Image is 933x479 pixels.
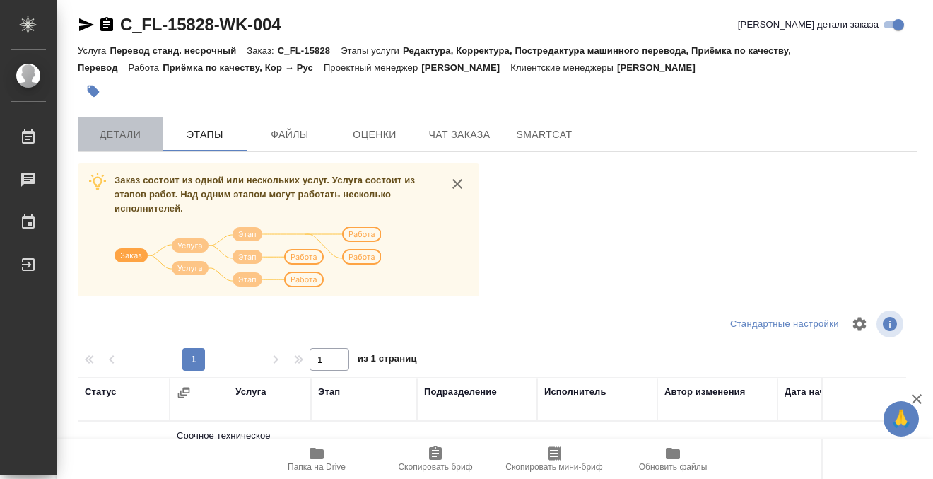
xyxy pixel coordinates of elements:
[163,62,324,73] p: Приёмка по качеству, Кор → Рус
[426,126,493,144] span: Чат заказа
[510,62,617,73] p: Клиентские менеджеры
[358,350,417,371] span: из 1 страниц
[120,15,281,34] a: C_FL-15828-WK-004
[177,386,191,400] button: Сгруппировать
[544,385,606,399] div: Исполнитель
[617,62,706,73] p: [PERSON_NAME]
[341,126,409,144] span: Оценки
[510,126,578,144] span: SmartCat
[78,76,109,107] button: Добавить тэг
[664,385,745,399] div: Автор изменения
[171,126,239,144] span: Этапы
[257,439,376,479] button: Папка на Drive
[324,62,421,73] p: Проектный менеджер
[421,62,510,73] p: [PERSON_NAME]
[78,16,95,33] button: Скопировать ссылку для ЯМессенджера
[247,45,277,56] p: Заказ:
[843,307,876,341] span: Настроить таблицу
[727,313,843,335] div: split button
[235,385,266,399] div: Услуга
[86,126,154,144] span: Детали
[495,439,614,479] button: Скопировать мини-бриф
[110,45,247,56] p: Перевод станд. несрочный
[98,16,115,33] button: Скопировать ссылку
[85,385,117,399] div: Статус
[341,45,403,56] p: Этапы услуги
[876,311,906,337] span: Посмотреть информацию
[256,126,324,144] span: Файлы
[398,462,472,472] span: Скопировать бриф
[889,404,913,434] span: 🙏
[505,462,602,472] span: Скопировать мини-бриф
[884,401,919,437] button: 🙏
[115,175,415,214] span: Заказ состоит из одной или нескольких услуг. Услуга состоит из этапов работ. Над одним этапом мог...
[447,173,468,195] button: close
[639,462,708,472] span: Обновить файлы
[288,462,346,472] span: Папка на Drive
[78,45,110,56] p: Услуга
[424,385,497,399] div: Подразделение
[278,45,341,56] p: C_FL-15828
[614,439,732,479] button: Обновить файлы
[785,385,841,399] div: Дата начала
[78,45,791,73] p: Редактура, Корректура, Постредактура машинного перевода, Приёмка по качеству, Перевод
[318,385,340,399] div: Этап
[738,18,879,32] span: [PERSON_NAME] детали заказа
[376,439,495,479] button: Скопировать бриф
[129,62,163,73] p: Работа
